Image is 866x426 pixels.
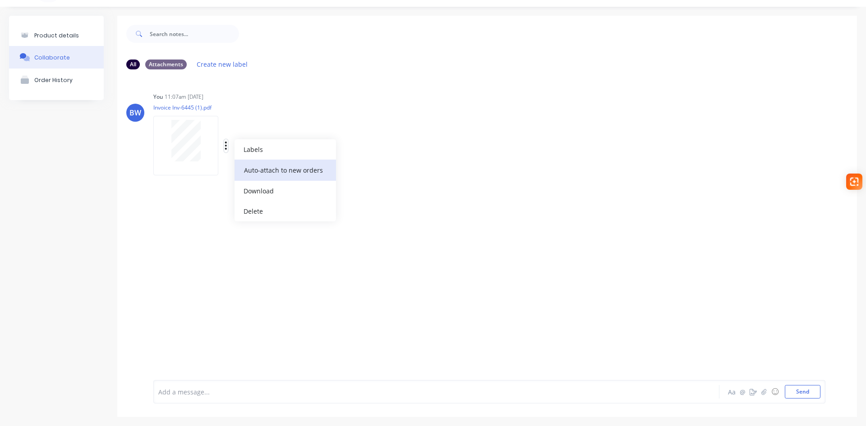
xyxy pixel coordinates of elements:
[235,139,336,160] button: Labels
[150,25,239,43] input: Search notes...
[126,60,140,69] div: All
[9,69,104,91] button: Order History
[34,54,70,61] div: Collaborate
[235,181,336,201] button: Download
[726,386,737,397] button: Aa
[165,93,203,101] div: 11:07am [DATE]
[9,46,104,69] button: Collaborate
[153,93,163,101] div: You
[34,32,79,39] div: Product details
[235,160,336,181] button: Auto-attach to new orders
[769,386,780,397] button: ☺
[192,58,253,70] button: Create new label
[129,107,141,118] div: BW
[153,104,319,111] p: Invoice Inv-6445 (1).pdf
[9,25,104,46] button: Product details
[235,201,336,221] button: Delete
[737,386,748,397] button: @
[145,60,187,69] div: Attachments
[785,385,820,399] button: Send
[34,77,73,83] div: Order History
